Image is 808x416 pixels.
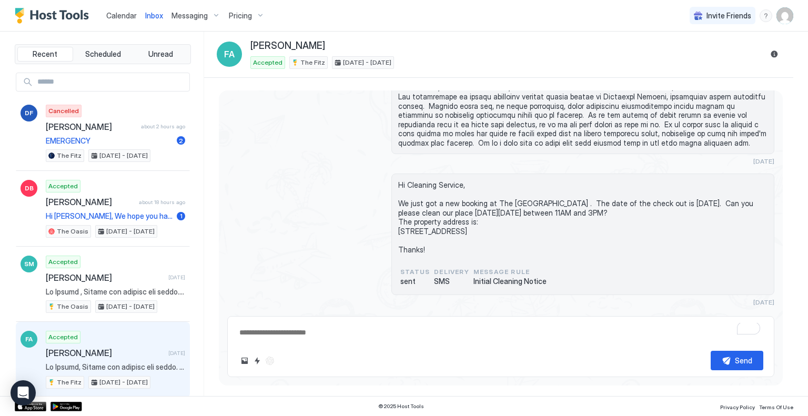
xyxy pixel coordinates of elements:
[224,48,235,60] span: FA
[133,47,188,62] button: Unread
[25,334,33,344] span: FA
[15,8,94,24] a: Host Tools Logo
[148,49,173,59] span: Unread
[250,40,325,52] span: [PERSON_NAME]
[300,58,325,67] span: The Fitz
[106,10,137,21] a: Calendar
[57,302,88,311] span: The Oasis
[24,259,34,269] span: SM
[759,404,793,410] span: Terms Of Use
[753,157,774,165] span: [DATE]
[85,49,121,59] span: Scheduled
[57,227,88,236] span: The Oasis
[168,350,185,357] span: [DATE]
[434,277,469,286] span: SMS
[253,58,282,67] span: Accepted
[473,277,547,286] span: Initial Cleaning Notice
[168,274,185,281] span: [DATE]
[229,11,252,21] span: Pricing
[238,354,251,367] button: Upload image
[46,136,173,146] span: EMERGENCY
[46,272,164,283] span: [PERSON_NAME]
[33,49,57,59] span: Recent
[106,302,155,311] span: [DATE] - [DATE]
[145,11,163,20] span: Inbox
[753,298,774,306] span: [DATE]
[760,9,772,22] div: menu
[15,402,46,411] a: App Store
[759,401,793,412] a: Terms Of Use
[48,106,79,116] span: Cancelled
[46,211,173,221] span: Hi [PERSON_NAME], We hope you have been enjoying your stay. Just a reminder that your check-out i...
[141,123,185,130] span: about 2 hours ago
[171,11,208,21] span: Messaging
[706,11,751,21] span: Invite Friends
[400,267,430,277] span: status
[57,151,82,160] span: The Fitz
[145,10,163,21] a: Inbox
[15,44,191,64] div: tab-group
[378,403,424,410] span: © 2025 Host Tools
[343,58,391,67] span: [DATE] - [DATE]
[179,137,183,145] span: 2
[400,277,430,286] span: sent
[46,121,137,132] span: [PERSON_NAME]
[99,378,148,387] span: [DATE] - [DATE]
[46,197,135,207] span: [PERSON_NAME]
[46,287,185,297] span: Lo Ipsumd , Sitame con adipisc eli seddo. Ei'te incidid utl etdo magnaa Eni Admin ven quis no exe...
[720,404,755,410] span: Privacy Policy
[251,354,264,367] button: Quick reply
[17,47,73,62] button: Recent
[48,332,78,342] span: Accepted
[33,73,189,91] input: Input Field
[776,7,793,24] div: User profile
[48,181,78,191] span: Accepted
[48,257,78,267] span: Accepted
[398,180,767,254] span: Hi Cleaning Service, We just got a new booking at The [GEOGRAPHIC_DATA] . The date of the check o...
[106,11,137,20] span: Calendar
[711,351,763,370] button: Send
[238,323,763,342] textarea: To enrich screen reader interactions, please activate Accessibility in Grammarly extension settings
[50,402,82,411] a: Google Play Store
[139,199,185,206] span: about 18 hours ago
[99,151,148,160] span: [DATE] - [DATE]
[46,348,164,358] span: [PERSON_NAME]
[768,48,781,60] button: Reservation information
[25,108,33,118] span: DF
[75,47,131,62] button: Scheduled
[735,355,752,366] div: Send
[473,267,547,277] span: Message Rule
[434,267,469,277] span: Delivery
[106,227,155,236] span: [DATE] - [DATE]
[46,362,185,372] span: Lo Ipsumd, Sitame con adipisc eli seddo. Ei'te incidid utl etdo magnaa Eni Admi ven quis no exer ...
[11,380,36,405] div: Open Intercom Messenger
[57,378,82,387] span: The Fitz
[25,184,34,193] span: DB
[180,212,183,220] span: 1
[720,401,755,412] a: Privacy Policy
